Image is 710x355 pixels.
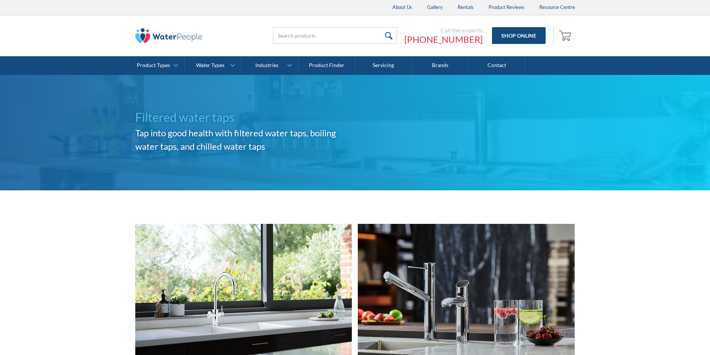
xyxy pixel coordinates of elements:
h2: Tap into good health with filtered water taps, boiling water taps, and chilled water taps [135,126,355,153]
a: Product Finder [299,56,355,75]
a: Open cart [557,27,575,45]
a: Brands [412,56,468,75]
div: Product Types [137,62,170,69]
input: Search products [273,27,397,44]
a: Shop Online [492,27,546,44]
a: Industries [242,56,298,75]
div: Water Types [196,62,224,69]
div: Industries [255,62,278,69]
a: Servicing [355,56,412,75]
img: The Water People [135,28,202,43]
h1: Filtered water taps [135,108,355,126]
div: Call the experts [404,26,483,34]
a: Water Types [185,56,241,75]
a: Contact [469,56,526,75]
a: Product Types [128,56,184,75]
a: [PHONE_NUMBER] [404,34,483,45]
img: shopping cart [559,29,573,41]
